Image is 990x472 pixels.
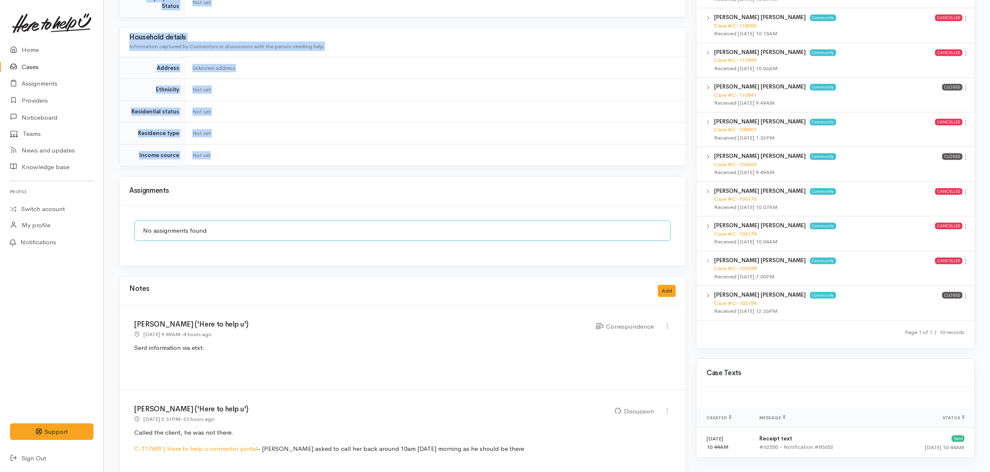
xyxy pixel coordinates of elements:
time: 4 hours ago [183,331,212,338]
a: Case #C-114000 [714,22,757,29]
small: Page 1 of 1 10 records [905,329,965,336]
div: Received [DATE] 1:32PM [714,134,935,142]
h3: [PERSON_NAME] ('Here to help u') [134,406,605,413]
span: | [935,329,937,336]
time: 23 hours ago [183,415,214,423]
h3: Household details [129,34,676,42]
div: Received [DATE] 10:15AM [714,29,935,38]
span: Not set [192,86,211,93]
span: Created [707,415,731,420]
a: Case #C-113999 [714,57,757,64]
h3: Notes [129,285,149,297]
td: Income source [119,144,186,166]
div: Received [DATE] 12:36PM [714,307,942,315]
h6: Profile [10,186,94,197]
b: [PERSON_NAME] [PERSON_NAME] [714,187,806,194]
div: Sent [952,435,965,442]
td: Address [119,57,186,79]
span: Information captured by Connectors in discussions with the person needing help [129,43,324,50]
td: Ethnicity [119,79,186,101]
b: Receipt text [759,435,792,442]
b: [PERSON_NAME] [PERSON_NAME] [714,49,806,56]
p: Called the client, he was not there. [134,428,671,438]
span: Community [810,258,836,264]
span: Closed [942,292,963,299]
span: - [PERSON_NAME] asked to call her back around 10am [DATE] morning as he should be there [257,445,524,452]
div: Unknown address [192,64,676,72]
span: Community [810,49,836,56]
div: [DATE] 10:44AM [894,443,965,452]
span: Cancelled [935,223,963,229]
b: [PERSON_NAME] [PERSON_NAME] [714,118,806,125]
div: #62550 - Notification:#83652 [759,443,881,451]
span: Message [759,415,786,420]
span: Not set [192,152,211,159]
div: No assignments found [134,221,671,241]
b: [PERSON_NAME] [PERSON_NAME] [714,152,806,160]
b: [PERSON_NAME] [PERSON_NAME] [714,14,806,21]
span: Status [943,415,965,420]
div: Received [DATE] 9:49AM [714,99,942,107]
span: Community [810,223,836,229]
h3: Case Texts [707,369,965,377]
b: [PERSON_NAME] [PERSON_NAME] [714,257,806,264]
button: Add [658,285,676,297]
b: [PERSON_NAME] [PERSON_NAME] [714,291,806,298]
p: Sent information via etxt: [134,343,671,353]
span: Cancelled [935,258,963,264]
td: Residence type [119,123,186,145]
span: Closed [942,153,963,160]
span: Community [810,292,836,299]
span: Community [810,119,836,125]
a: Case #C-103398 [714,265,757,272]
a: Case #C-106969 [714,161,757,168]
td: [DATE] 10:44AM [697,428,753,458]
div: - [134,330,212,339]
span: Cancelled [935,49,963,56]
a: Case #C-106176 [714,195,757,202]
a: C-117609 | Here to help u connector portal [134,445,257,452]
div: Received [DATE] 10:07AM [714,203,935,211]
div: Received [DATE] 7:00PM [714,273,935,281]
td: Residential status [119,101,186,123]
h3: [PERSON_NAME] ('Here to help u') [134,321,586,329]
a: Case #C-110841 [714,91,757,98]
button: Support [10,423,94,440]
span: Not set [192,130,211,137]
span: Community [810,153,836,160]
span: Community [810,15,836,21]
h3: Assignments [129,187,676,195]
div: Received [DATE] 9:49AM [714,168,942,177]
a: Case #C-103154 [714,300,757,307]
span: Community [810,188,836,195]
span: Not set [192,108,211,115]
span: Community [810,84,836,91]
div: Received [DATE] 10:04AM [714,238,935,246]
time: [DATE] 9:49AM [143,331,180,338]
span: Closed [942,84,963,91]
div: Correspondence [596,322,654,332]
div: Received [DATE] 10:06AM [714,64,935,73]
a: Case #C-108001 [714,126,757,133]
div: Discussion [615,407,654,416]
b: [PERSON_NAME] [PERSON_NAME] [714,83,806,90]
b: [PERSON_NAME] [PERSON_NAME] [714,222,806,229]
span: Cancelled [935,119,963,125]
span: Cancelled [935,15,963,21]
span: Cancelled [935,188,963,195]
a: Case #C-106174 [714,230,757,237]
time: [DATE] 2:31PM [143,415,180,423]
div: - [134,415,214,423]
